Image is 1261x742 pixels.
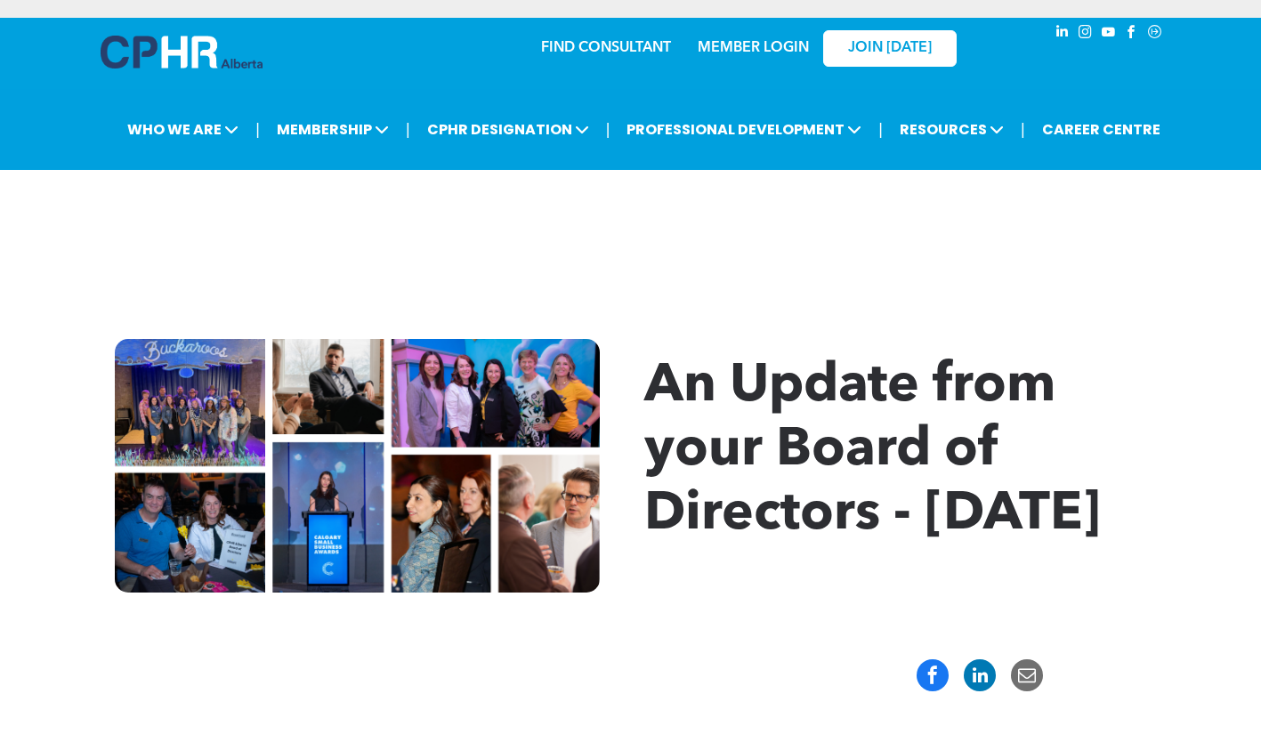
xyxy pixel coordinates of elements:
span: MEMBERSHIP [271,113,394,146]
a: MEMBER LOGIN [698,41,809,55]
span: RESOURCES [894,113,1009,146]
a: linkedin [1053,22,1072,46]
a: youtube [1099,22,1119,46]
a: FIND CONSULTANT [541,41,671,55]
a: instagram [1076,22,1095,46]
li: | [606,111,610,148]
img: A blue and white logo for cp alberta [101,36,263,69]
li: | [878,111,883,148]
li: | [406,111,410,148]
a: CAREER CENTRE [1037,113,1166,146]
li: | [1021,111,1025,148]
span: JOIN [DATE] [848,40,932,57]
a: facebook [1122,22,1142,46]
a: Social network [1145,22,1165,46]
span: CPHR DESIGNATION [422,113,594,146]
span: An Update from your Board of Directors - [DATE] [644,360,1101,542]
span: PROFESSIONAL DEVELOPMENT [621,113,867,146]
span: WHO WE ARE [122,113,244,146]
a: JOIN [DATE] [823,30,957,67]
li: | [255,111,260,148]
